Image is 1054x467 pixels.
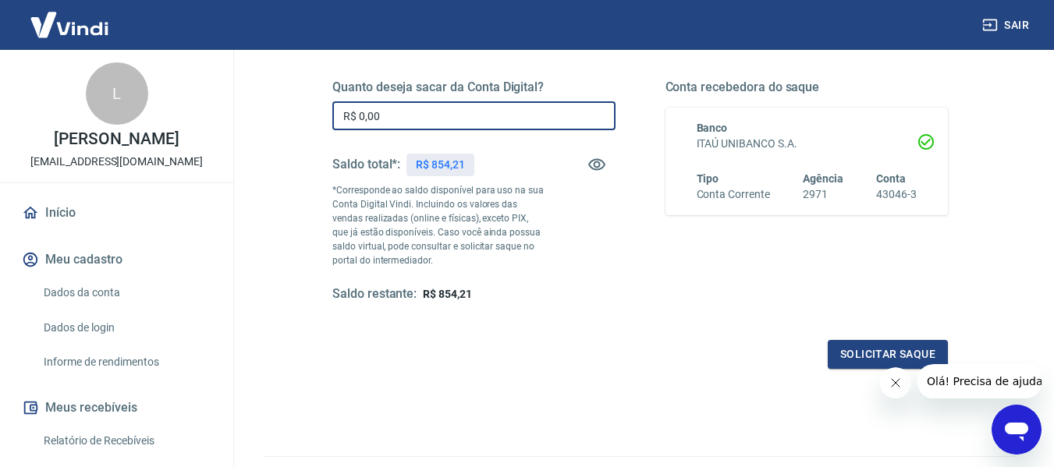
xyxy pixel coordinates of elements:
a: Informe de rendimentos [37,346,215,378]
button: Meu cadastro [19,242,215,277]
h6: Conta Corrente [697,186,770,203]
button: Sair [979,11,1035,40]
span: Banco [697,122,728,134]
h5: Saldo restante: [332,286,417,302]
p: [PERSON_NAME] [54,131,179,147]
p: R$ 854,21 [416,157,465,173]
h6: 43046-3 [876,186,917,203]
span: Olá! Precisa de ajuda? [9,11,131,23]
a: Dados da conta [37,277,215,309]
h5: Quanto deseja sacar da Conta Digital? [332,80,616,95]
p: *Corresponde ao saldo disponível para uso na sua Conta Digital Vindi. Incluindo os valores das ve... [332,183,545,267]
div: L [86,62,148,125]
h5: Conta recebedora do saque [665,80,949,95]
span: R$ 854,21 [423,288,472,300]
h6: ITAÚ UNIBANCO S.A. [697,136,917,152]
iframe: Fechar mensagem [880,367,911,398]
img: Vindi [19,1,120,48]
button: Solicitar saque [828,340,948,369]
a: Início [19,196,215,230]
p: [EMAIL_ADDRESS][DOMAIN_NAME] [30,154,203,170]
span: Tipo [697,172,719,185]
button: Meus recebíveis [19,391,215,425]
span: Conta [876,172,906,185]
h5: Saldo total*: [332,157,400,172]
iframe: Mensagem da empresa [917,364,1042,398]
h6: 2971 [803,186,843,203]
a: Dados de login [37,312,215,344]
a: Relatório de Recebíveis [37,425,215,457]
iframe: Botão para abrir a janela de mensagens [992,405,1042,455]
span: Agência [803,172,843,185]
